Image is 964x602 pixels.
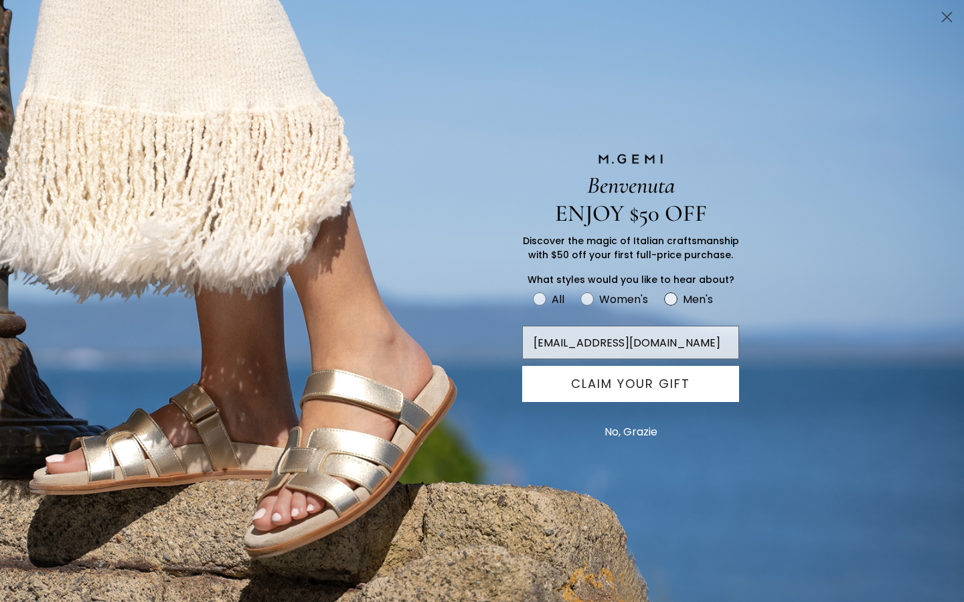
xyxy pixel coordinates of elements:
[597,153,664,165] img: M.GEMI
[587,171,675,199] span: Benvenuta
[528,273,734,286] span: What styles would you like to hear about?
[935,5,959,29] button: Close dialog
[598,415,664,449] button: No, Grazie
[552,291,564,308] div: All
[683,291,713,308] div: Men's
[522,326,739,359] input: Email Address
[522,366,739,402] button: CLAIM YOUR GIFT
[599,291,648,308] div: Women's
[523,234,739,262] span: Discover the magic of Italian craftsmanship with $50 off your first full-price purchase.
[555,199,707,227] span: ENJOY $50 OFF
